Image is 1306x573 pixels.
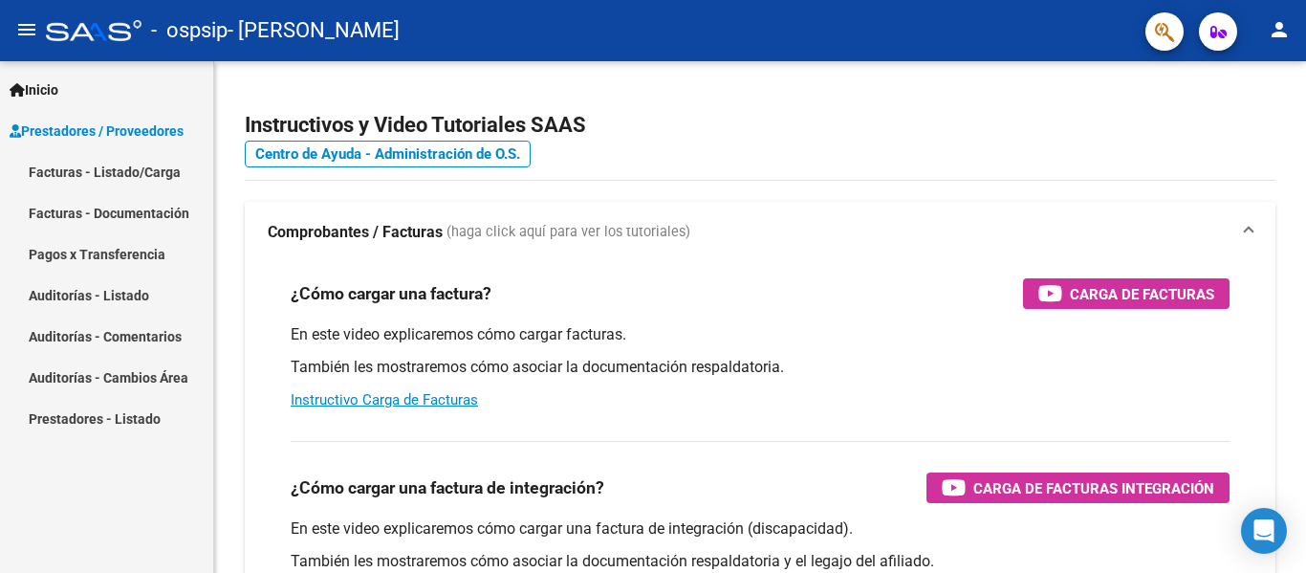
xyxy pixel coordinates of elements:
[10,121,184,142] span: Prestadores / Proveedores
[291,324,1230,345] p: En este video explicaremos cómo cargar facturas.
[228,10,400,52] span: - [PERSON_NAME]
[926,473,1230,503] button: Carga de Facturas Integración
[973,476,1214,500] span: Carga de Facturas Integración
[291,280,491,307] h3: ¿Cómo cargar una factura?
[268,222,443,243] strong: Comprobantes / Facturas
[15,18,38,41] mat-icon: menu
[291,551,1230,572] p: También les mostraremos cómo asociar la documentación respaldatoria y el legajo del afiliado.
[1268,18,1291,41] mat-icon: person
[10,79,58,100] span: Inicio
[1070,282,1214,306] span: Carga de Facturas
[291,391,478,408] a: Instructivo Carga de Facturas
[1023,278,1230,309] button: Carga de Facturas
[245,202,1275,263] mat-expansion-panel-header: Comprobantes / Facturas (haga click aquí para ver los tutoriales)
[1241,508,1287,554] div: Open Intercom Messenger
[245,141,531,167] a: Centro de Ayuda - Administración de O.S.
[245,107,1275,143] h2: Instructivos y Video Tutoriales SAAS
[291,518,1230,540] p: En este video explicaremos cómo cargar una factura de integración (discapacidad).
[291,474,604,501] h3: ¿Cómo cargar una factura de integración?
[446,222,690,243] span: (haga click aquí para ver los tutoriales)
[151,10,228,52] span: - ospsip
[291,357,1230,378] p: También les mostraremos cómo asociar la documentación respaldatoria.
